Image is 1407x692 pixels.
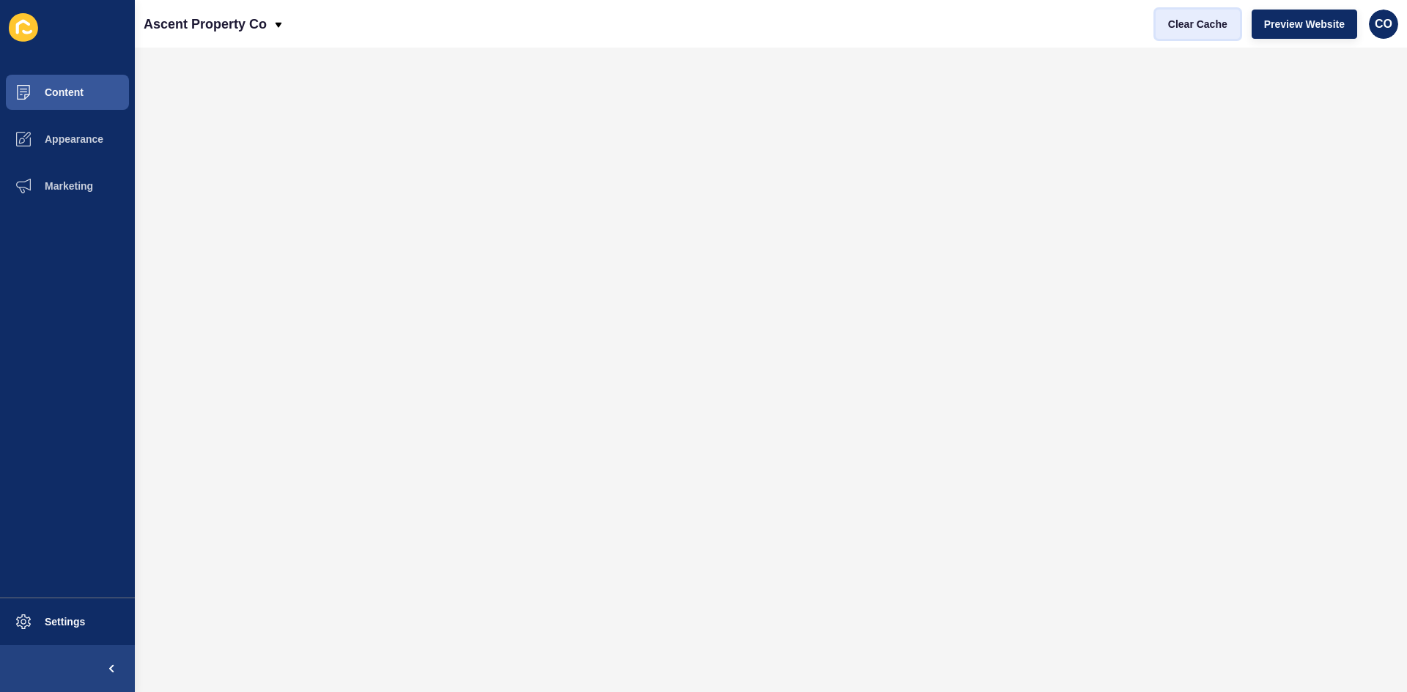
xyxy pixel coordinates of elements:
button: Clear Cache [1156,10,1240,39]
span: Clear Cache [1168,17,1227,31]
p: Ascent Property Co [144,6,267,42]
button: Preview Website [1252,10,1357,39]
span: CO [1375,17,1392,31]
span: Preview Website [1264,17,1345,31]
